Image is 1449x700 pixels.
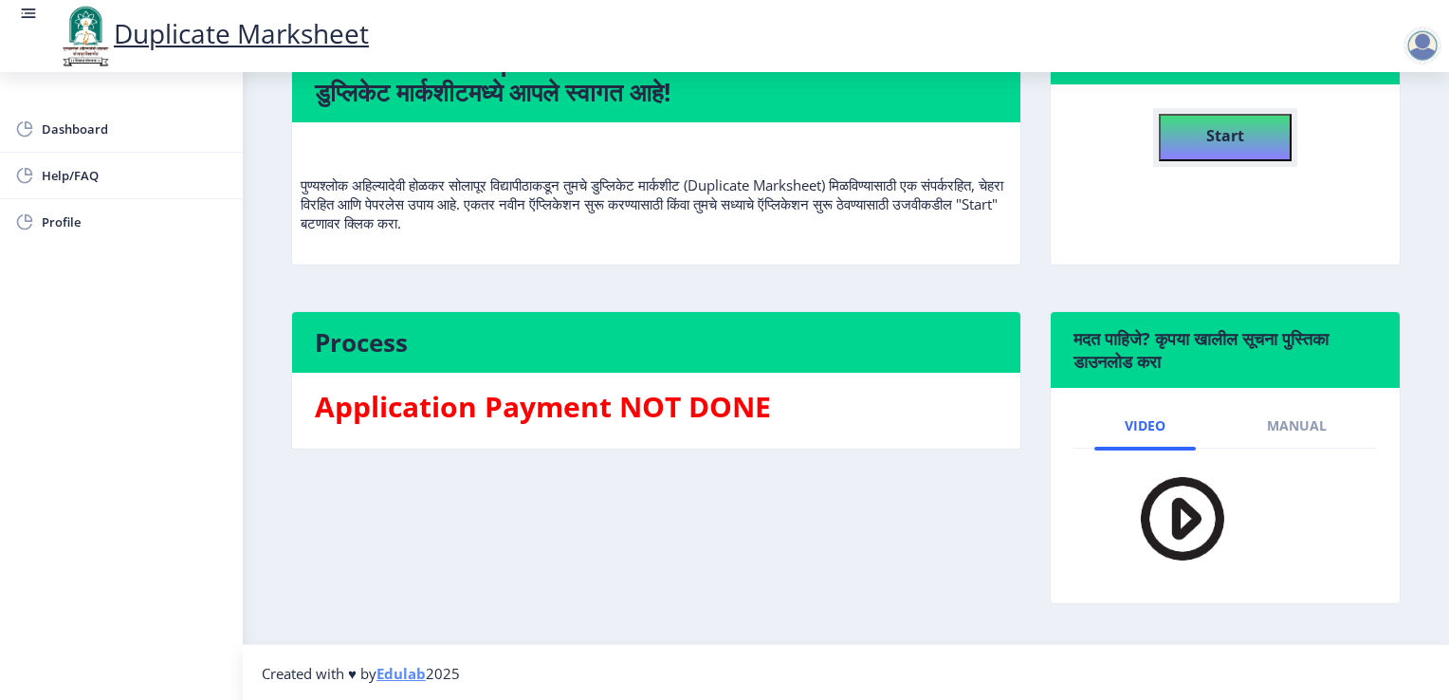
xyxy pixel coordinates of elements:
span: Profile [42,211,228,233]
a: Duplicate Marksheet [57,15,369,51]
p: पुण्यश्लोक अहिल्यादेवी होळकर सोलापूर विद्यापीठाकडून तुमचे डुप्लिकेट मार्कशीट (Duplicate Marksheet... [301,138,1012,232]
img: logo [57,4,114,68]
span: Created with ♥ by 2025 [262,664,460,683]
h4: Process [315,327,998,358]
h3: Application Payment NOT DONE [315,388,998,426]
h4: Welcome to Duplicate Marksheet! डुप्लिकेट मार्कशीटमध्ये आपले स्वागत आहे! [315,46,998,107]
h6: मदत पाहिजे? कृपया खालील सूचना पुस्तिका डाउनलोड करा [1073,327,1377,373]
a: Edulab [376,664,426,683]
a: Manual [1237,403,1357,449]
span: Manual [1267,418,1327,433]
b: Start [1206,125,1244,146]
button: Start [1159,114,1292,161]
span: Help/FAQ [42,164,228,187]
img: PLAY.png [1104,464,1237,573]
span: Dashboard [42,118,228,140]
span: Video [1125,418,1165,433]
a: Video [1094,403,1196,449]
